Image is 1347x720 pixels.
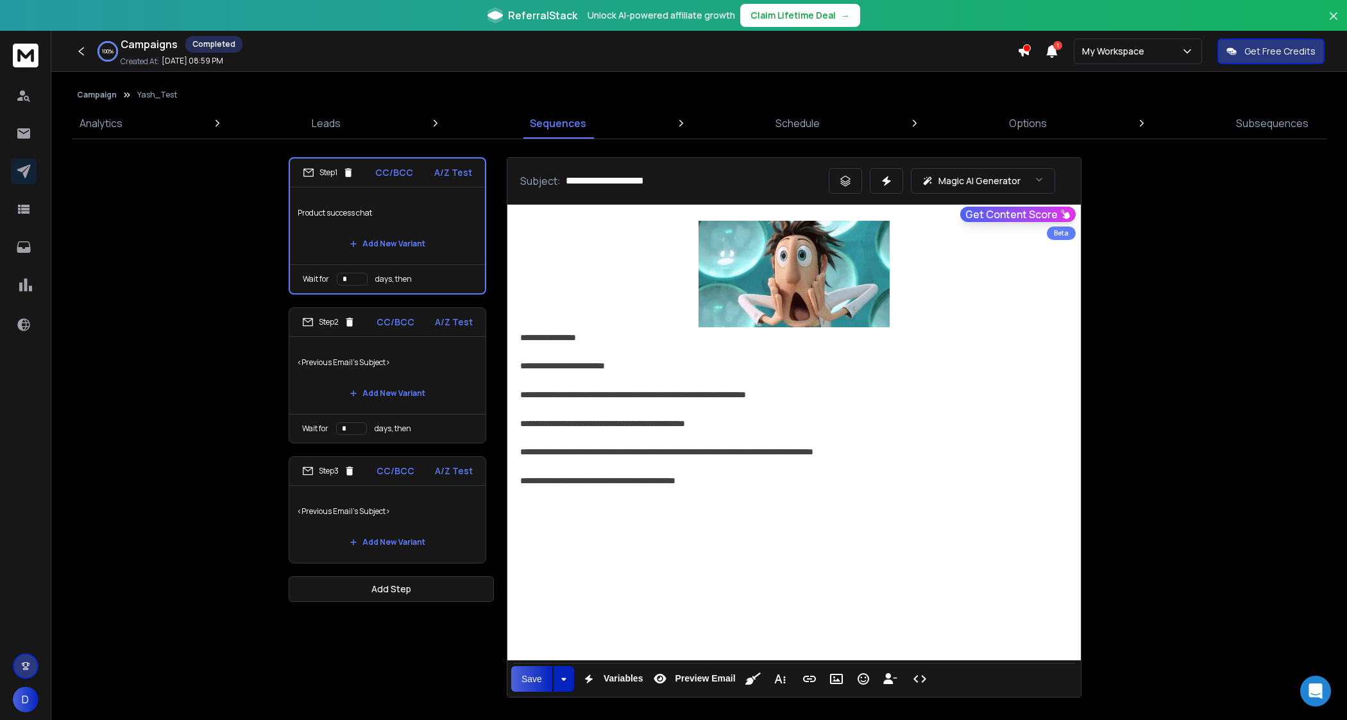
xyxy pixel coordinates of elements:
[1325,8,1342,39] button: Close banner
[121,56,159,67] p: Created At:
[588,9,735,22] p: Unlock AI-powered affiliate growth
[1082,45,1149,58] p: My Workspace
[522,108,594,139] a: Sequences
[297,493,478,529] p: <Previous Email's Subject>
[530,116,586,131] p: Sequences
[289,157,486,295] li: Step1CC/BCCA/Z TestProduct success chatAdd New VariantWait fordays, then
[1047,227,1076,240] div: Beta
[1228,108,1316,139] a: Subsequences
[339,381,436,406] button: Add New Variant
[303,167,354,178] div: Step 1
[289,456,486,563] li: Step3CC/BCCA/Z Test<Previous Email's Subject>Add New Variant
[577,666,646,692] button: Variables
[304,108,348,139] a: Leads
[137,90,177,100] p: Yash_Test
[375,274,412,284] p: days, then
[851,666,876,692] button: Emoticons
[435,465,473,477] p: A/Z Test
[298,195,477,231] p: Product success chat
[601,673,646,684] span: Variables
[938,175,1021,187] p: Magic AI Generator
[520,173,561,189] p: Subject:
[375,166,413,179] p: CC/BCC
[511,666,552,692] button: Save
[648,666,738,692] button: Preview Email
[1244,45,1316,58] p: Get Free Credits
[302,424,328,434] p: Wait for
[302,316,355,328] div: Step 2
[1001,108,1055,139] a: Options
[435,316,473,329] p: A/Z Test
[508,8,577,23] span: ReferralStack
[339,231,436,257] button: Add New Variant
[775,116,820,131] p: Schedule
[1300,676,1331,707] div: Open Intercom Messenger
[162,56,223,66] p: [DATE] 08:59 PM
[13,687,38,712] button: D
[377,465,414,477] p: CC/BCC
[102,47,114,55] p: 100 %
[77,90,117,100] button: Campaign
[121,37,178,52] h1: Campaigns
[297,345,478,381] p: <Previous Email's Subject>
[312,116,341,131] p: Leads
[1236,116,1309,131] p: Subsequences
[1053,41,1062,50] span: 1
[878,666,902,692] button: Insert Unsubscribe Link
[80,116,123,131] p: Analytics
[740,4,860,27] button: Claim Lifetime Deal→
[289,307,486,443] li: Step2CC/BCCA/Z Test<Previous Email's Subject>Add New VariantWait fordays, then
[185,36,242,53] div: Completed
[1009,116,1047,131] p: Options
[672,673,738,684] span: Preview Email
[1217,39,1325,64] button: Get Free Credits
[303,274,329,284] p: Wait for
[302,465,355,477] div: Step 3
[911,168,1055,194] button: Magic AI Generator
[377,316,414,329] p: CC/BCC
[908,666,932,692] button: Code View
[72,108,130,139] a: Analytics
[434,166,472,179] p: A/Z Test
[375,424,411,434] p: days, then
[768,108,827,139] a: Schedule
[960,207,1076,222] button: Get Content Score
[289,576,494,602] button: Add Step
[339,529,436,555] button: Add New Variant
[841,9,850,22] span: →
